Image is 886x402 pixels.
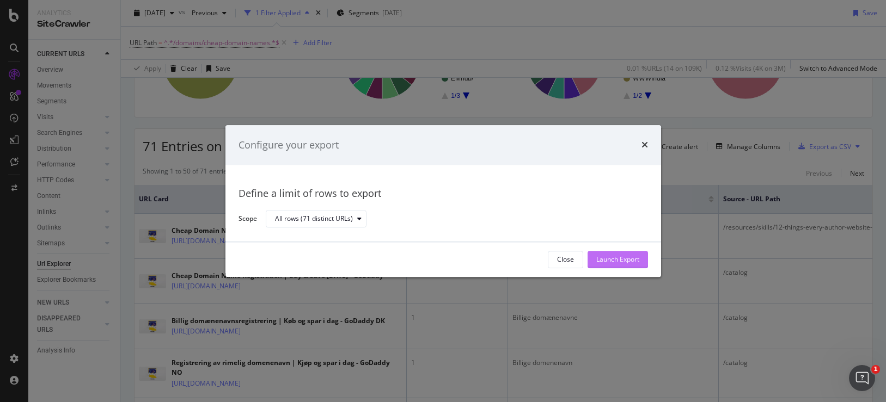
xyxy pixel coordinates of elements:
[239,138,339,152] div: Configure your export
[871,365,880,374] span: 1
[641,138,648,152] div: times
[588,251,648,268] button: Launch Export
[275,216,353,222] div: All rows (71 distinct URLs)
[239,187,648,201] div: Define a limit of rows to export
[596,255,639,264] div: Launch Export
[225,125,661,277] div: modal
[266,211,366,228] button: All rows (71 distinct URLs)
[548,251,583,268] button: Close
[849,365,875,391] iframe: Intercom live chat
[239,214,257,226] label: Scope
[557,255,574,264] div: Close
